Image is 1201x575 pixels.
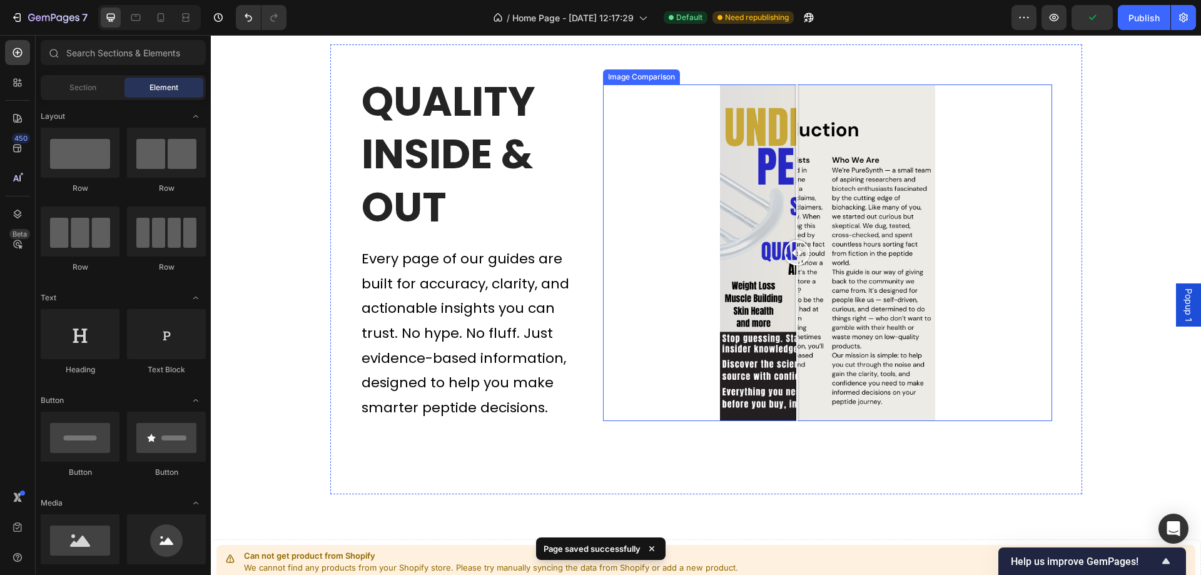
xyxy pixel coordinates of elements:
div: Text Block [127,364,206,375]
div: Open Intercom Messenger [1158,514,1188,544]
span: Toggle open [186,493,206,513]
div: Row [41,262,119,273]
span: Home Page - [DATE] 12:17:29 [512,11,634,24]
button: Show survey - Help us improve GemPages! [1011,554,1173,569]
button: Publish [1118,5,1170,30]
span: Popup 1 [971,253,984,287]
button: 7 [5,5,93,30]
span: Toggle open [186,390,206,410]
button: <p><span style="font-size:20px;">SHOP THE RANGE</span></p> [149,396,295,427]
div: Row [127,183,206,194]
p: Every page of our guides are built for accuracy, clarity, and actionable insights you can trust. ... [151,211,373,385]
div: Beta [9,229,30,239]
span: SHOP THE RANGE [170,402,275,419]
p: 7 [82,10,88,25]
p: Can not get product from Shopify [33,515,527,527]
span: Need republishing [725,12,789,23]
p: Page saved successfully [544,542,641,555]
span: Default [676,12,702,23]
span: Toggle open [186,106,206,126]
h2: Quality Inside & Out [149,39,374,201]
span: Layout [41,111,65,122]
div: Image Comparison [395,36,467,48]
span: Help us improve GemPages! [1011,556,1158,567]
input: Search Sections & Elements [41,40,206,65]
span: Toggle open [186,288,206,308]
span: Section [69,82,96,93]
div: Undo/Redo [236,5,286,30]
span: Button [41,395,64,406]
div: Button [41,467,119,478]
span: Text [41,292,56,303]
iframe: Design area [211,35,1201,575]
p: We cannot find any products from your Shopify store. Please try manually syncing the data from Sh... [33,527,527,539]
span: Media [41,497,63,509]
div: Row [41,183,119,194]
div: Heading [41,364,119,375]
span: / [507,11,510,24]
div: Publish [1128,11,1160,24]
div: Row [127,262,206,273]
div: Button [127,467,206,478]
div: 450 [12,133,30,143]
span: Element [149,82,178,93]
